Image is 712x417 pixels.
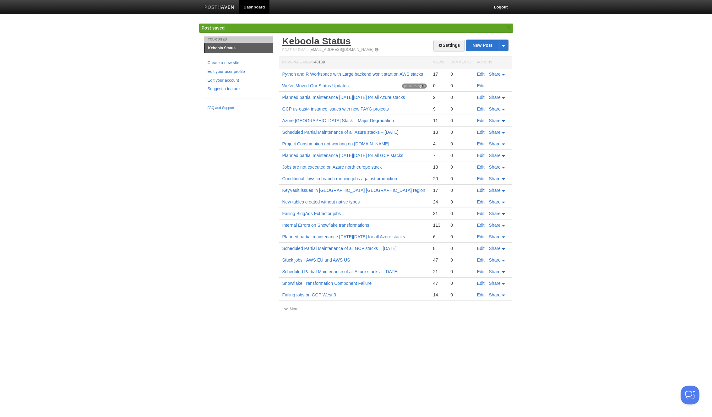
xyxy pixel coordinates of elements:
[477,211,485,216] a: Edit
[450,222,470,228] div: 0
[433,246,444,251] div: 8
[282,269,399,274] a: Scheduled Partial Maintenance of all Azure stacks – [DATE]
[433,95,444,100] div: 2
[477,199,485,204] a: Edit
[477,292,485,297] a: Edit
[477,223,485,228] a: Edit
[282,281,372,286] a: Snowflake Transformation Component Failure
[489,176,501,181] span: Share
[489,95,501,100] span: Share
[450,292,470,298] div: 0
[208,68,269,75] a: Edit your user profile
[477,246,485,251] a: Edit
[489,269,501,274] span: Share
[282,95,405,100] a: Planned partial maintenance [DATE][DATE] for all Azure stacks
[282,83,349,88] a: We’ve Moved Our Status Updates
[450,129,470,135] div: 0
[433,269,444,274] div: 21
[433,280,444,286] div: 47
[450,95,470,100] div: 0
[208,105,269,111] a: FAQ and Support
[314,60,325,64] span: 48139
[477,281,485,286] a: Edit
[433,222,444,228] div: 113
[474,57,512,68] th: Actions
[282,141,389,146] a: Project Consumption not working on [DOMAIN_NAME]
[477,118,485,123] a: Edit
[450,211,470,216] div: 0
[477,234,485,239] a: Edit
[204,36,273,43] li: Your Sites
[450,141,470,147] div: 0
[477,141,485,146] a: Edit
[282,188,425,193] a: KeyVault issues in [GEOGRAPHIC_DATA] [GEOGRAPHIC_DATA] region
[282,72,423,77] a: Python and R Workspace with Large backend won't start on AWS stacks
[433,40,465,51] a: Settings
[433,118,444,123] div: 11
[489,188,501,193] span: Share
[681,386,699,404] iframe: Help Scout Beacon - Open
[477,72,485,77] a: Edit
[489,153,501,158] span: Share
[433,83,444,89] div: 0
[450,269,470,274] div: 0
[282,234,405,239] a: Planned partial maintenance [DATE][DATE] for all Azure stacks
[489,211,501,216] span: Share
[208,60,269,66] a: Create a new site
[204,5,234,10] img: Posthaven-bar
[282,257,350,263] a: Stuck jobs - AWS EU and AWS US
[489,246,501,251] span: Share
[489,292,501,297] span: Share
[489,130,501,135] span: Share
[422,85,425,87] img: loading-tiny-gray.gif
[450,176,470,181] div: 0
[466,40,508,51] a: New Post
[433,187,444,193] div: 17
[489,165,501,170] span: Share
[282,118,394,123] a: Azure [GEOGRAPHIC_DATA] Stack – Major Degradation
[450,246,470,251] div: 0
[433,211,444,216] div: 31
[282,292,336,297] a: Failing jobs on GCP West 3
[282,36,351,46] a: Keboola Status
[433,164,444,170] div: 13
[433,71,444,77] div: 17
[433,106,444,112] div: 9
[433,129,444,135] div: 13
[477,130,485,135] a: Edit
[450,234,470,240] div: 0
[489,141,501,146] span: Share
[477,95,485,100] a: Edit
[433,153,444,158] div: 7
[489,257,501,263] span: Share
[477,269,485,274] a: Edit
[489,281,501,286] span: Share
[208,77,269,84] a: Edit your account
[282,223,369,228] a: Internal Errors on Snowflake transformations
[450,280,470,286] div: 0
[402,84,427,89] span: publishing
[450,71,470,77] div: 0
[208,86,269,92] a: Suggest a feature
[282,165,382,170] a: Jobs are not executed on Azure north europe stack
[450,187,470,193] div: 0
[450,83,470,89] div: 0
[282,130,399,135] a: Scheduled Partial Maintenance of all Azure stacks – [DATE]
[489,223,501,228] span: Share
[489,199,501,204] span: Share
[282,48,308,51] span: Post by Email
[477,106,485,111] a: Edit
[284,307,298,311] a: More
[450,106,470,112] div: 0
[477,176,485,181] a: Edit
[202,25,225,30] span: Post saved
[282,176,397,181] a: Conditional flows in branch running jobs against production
[450,199,470,205] div: 0
[282,153,403,158] a: Planned partial maintenance [DATE][DATE] for all GCP stacks
[205,43,273,53] a: Keboola Status
[433,234,444,240] div: 6
[477,188,485,193] a: Edit
[309,47,373,52] a: [EMAIL_ADDRESS][DOMAIN_NAME]
[450,153,470,158] div: 0
[430,57,447,68] th: Views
